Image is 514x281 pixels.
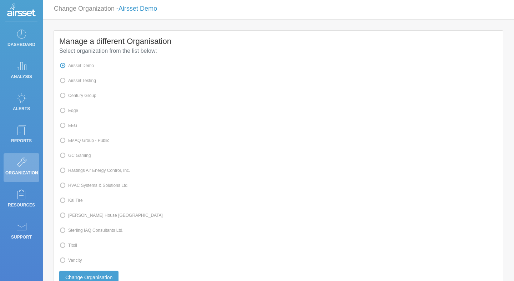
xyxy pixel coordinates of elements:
[4,57,39,86] a: Analysis
[5,232,37,242] p: Support
[59,36,498,47] h4: Manage a different Organisation
[59,106,78,115] label: Edge
[59,151,91,160] label: GC Gaming
[59,211,163,220] label: [PERSON_NAME] House [GEOGRAPHIC_DATA]
[59,47,498,55] p: Select organization from the list below:
[54,2,157,15] p: Change Organization -
[59,226,124,235] label: Sterling IAQ Consultants Ltd.
[59,91,96,100] label: Century Group
[4,25,39,53] a: Dashboard
[5,103,37,114] p: Alerts
[59,196,83,205] label: Kal Tire
[5,168,37,178] p: Organization
[4,121,39,150] a: Reports
[5,200,37,210] p: Resources
[59,181,128,190] label: HVAC Systems & Solutions Ltd.
[5,71,37,82] p: Analysis
[5,39,37,50] p: Dashboard
[59,121,77,130] label: EEG
[59,61,94,70] label: Airsset Demo
[59,136,109,145] label: EMAQ Group - Public
[7,4,36,18] img: Logo
[4,185,39,214] a: Resources
[119,5,157,12] a: Airsset Demo
[5,136,37,146] p: Reports
[4,218,39,246] a: Support
[59,76,96,85] label: Airsset Testing
[59,256,82,265] label: Vancity
[4,89,39,118] a: Alerts
[59,166,130,175] label: Hastings Air Energy Control, Inc.
[59,241,77,250] label: Titoli
[4,153,39,182] a: Organization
